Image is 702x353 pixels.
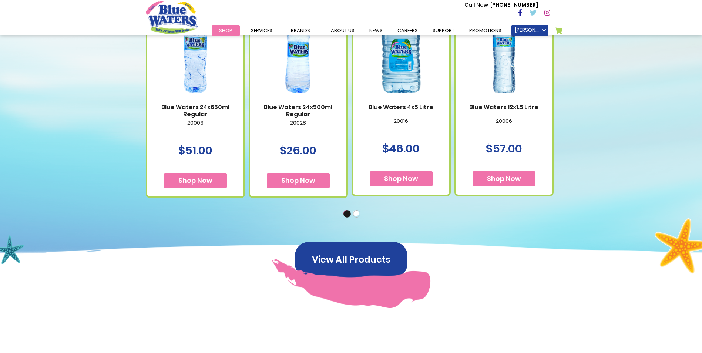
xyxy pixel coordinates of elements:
[323,25,362,36] a: about us
[155,104,236,118] a: Blue Waters 24x650ml Regular
[370,171,433,186] button: Shop Now
[511,25,548,36] a: [PERSON_NAME]
[291,27,310,34] span: Brands
[258,1,339,103] img: Blue Waters 24x500ml Regular
[295,242,407,278] button: View All Products
[280,142,316,158] span: $26.00
[463,118,545,134] p: 20006
[382,141,420,157] span: $46.00
[178,176,212,185] span: Shop Now
[353,210,360,218] button: 2 of 2
[155,120,236,135] p: 20003
[258,104,339,118] a: Blue Waters 24x500ml Regular
[251,27,272,34] span: Services
[390,25,425,36] a: careers
[360,104,442,111] a: Blue Waters 4x5 Litre
[362,25,390,36] a: News
[425,25,462,36] a: support
[219,27,232,34] span: Shop
[463,104,545,111] a: Blue Waters 12x1.5 Litre
[486,141,522,157] span: $57.00
[464,1,490,9] span: Call Now :
[178,142,212,158] span: $51.00
[360,1,442,103] img: Blue Waters 4x5 Litre
[267,173,330,188] button: Shop Now
[155,1,236,103] img: Blue Waters 24x650ml Regular
[146,1,198,34] a: store logo
[384,174,418,183] span: Shop Now
[258,120,339,135] p: 20028
[462,25,509,36] a: Promotions
[164,173,227,188] button: Shop Now
[343,210,351,218] button: 1 of 2
[473,171,535,186] button: Shop Now
[463,1,545,103] img: Blue Waters 12x1.5 Litre
[360,118,442,134] p: 20016
[295,255,407,263] a: View All Products
[464,1,538,9] p: [PHONE_NUMBER]
[281,176,315,185] span: Shop Now
[487,174,521,183] span: Shop Now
